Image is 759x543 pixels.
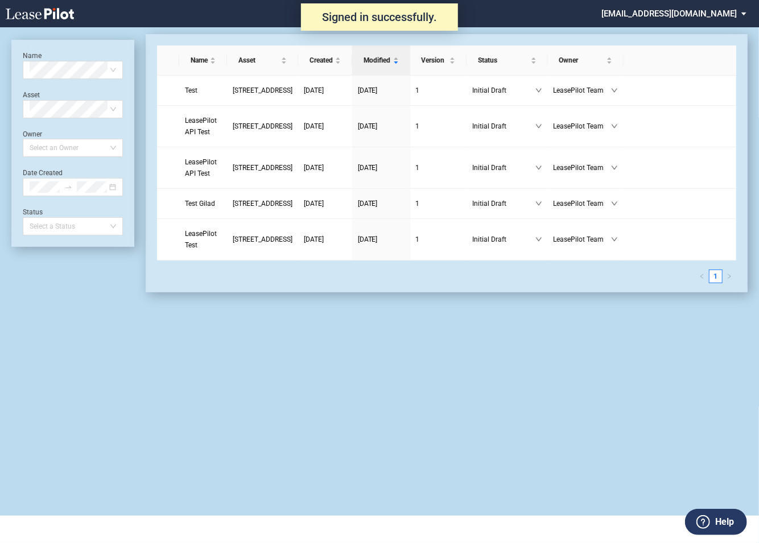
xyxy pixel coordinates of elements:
span: 1 [416,86,420,94]
a: [STREET_ADDRESS] [233,162,292,173]
span: Owner [559,55,604,66]
span: down [611,164,618,171]
span: Name [191,55,208,66]
th: Name [179,45,227,76]
span: Initial Draft [472,198,535,209]
span: 1 [416,200,420,208]
a: 1 [416,234,461,245]
a: [STREET_ADDRESS] [233,234,292,245]
li: Previous Page [695,270,709,283]
span: 109 State Street [233,200,292,208]
button: right [723,270,736,283]
div: Signed in successfully. [301,3,458,31]
label: Date Created [23,169,63,177]
span: Status [478,55,529,66]
th: Asset [227,45,298,76]
a: [STREET_ADDRESS] [233,121,292,132]
span: Test Gilad [185,200,215,208]
span: down [611,236,618,243]
button: left [695,270,709,283]
li: 1 [709,270,723,283]
span: LeasePilot Team [554,85,611,96]
span: down [535,236,542,243]
span: 109 State Street [233,122,292,130]
span: left [699,273,705,279]
span: LeasePilot Team [554,162,611,173]
a: [DATE] [304,198,346,209]
a: LeasePilot API Test [185,156,221,179]
span: [DATE] [358,164,378,172]
span: down [535,164,542,171]
label: Name [23,52,42,60]
a: [DATE] [358,121,405,132]
span: LeasePilot Team [554,121,611,132]
a: 1 [416,198,461,209]
span: LeasePilot Team [554,234,611,245]
span: right [727,273,732,279]
span: [DATE] [304,122,324,130]
a: [DATE] [304,162,346,173]
span: Test [185,86,197,94]
a: LeasePilot Test [185,228,221,251]
span: [DATE] [358,86,378,94]
a: Test [185,85,221,96]
a: Test Gilad [185,198,221,209]
a: [DATE] [358,162,405,173]
span: [DATE] [358,200,378,208]
label: Asset [23,91,40,99]
th: Modified [352,45,410,76]
a: 1 [416,162,461,173]
a: [DATE] [304,85,346,96]
span: 109 State Street [233,164,292,172]
span: [DATE] [304,235,324,243]
th: Owner [548,45,624,76]
span: Initial Draft [472,85,535,96]
label: Help [715,515,734,529]
span: Initial Draft [472,162,535,173]
span: [DATE] [304,164,324,172]
th: Created [298,45,352,76]
th: Status [467,45,548,76]
span: Initial Draft [472,234,535,245]
a: [DATE] [358,85,405,96]
a: 1 [416,85,461,96]
span: LeasePilot API Test [185,158,217,177]
label: Status [23,208,43,216]
a: [DATE] [358,234,405,245]
span: to [64,183,72,191]
span: down [611,123,618,130]
span: [DATE] [304,200,324,208]
span: down [611,87,618,94]
a: [DATE] [358,198,405,209]
a: [STREET_ADDRESS] [233,85,292,96]
span: 1 [416,235,420,243]
span: 1 [416,122,420,130]
span: 109 State Street [233,235,292,243]
span: swap-right [64,183,72,191]
span: 109 State Street [233,86,292,94]
span: [DATE] [358,122,378,130]
span: [DATE] [358,235,378,243]
button: Help [685,509,747,535]
a: [STREET_ADDRESS] [233,198,292,209]
li: Next Page [723,270,736,283]
span: down [611,200,618,207]
label: Owner [23,130,42,138]
span: down [535,87,542,94]
a: [DATE] [304,121,346,132]
a: 1 [416,121,461,132]
span: down [535,200,542,207]
span: Created [310,55,333,66]
span: [DATE] [304,86,324,94]
a: LeasePilot API Test [185,115,221,138]
span: LeasePilot Test [185,230,217,249]
span: Modified [364,55,391,66]
span: down [535,123,542,130]
span: Version [422,55,447,66]
span: LeasePilot Team [554,198,611,209]
a: 1 [709,270,722,283]
span: Asset [238,55,279,66]
a: [DATE] [304,234,346,245]
span: 1 [416,164,420,172]
span: Initial Draft [472,121,535,132]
